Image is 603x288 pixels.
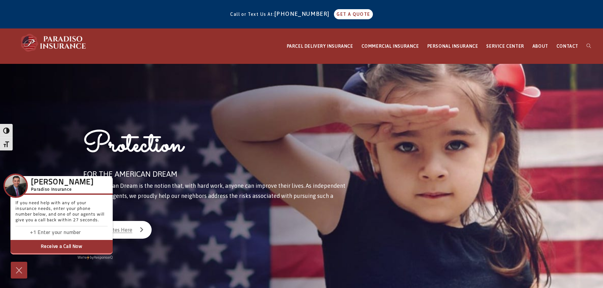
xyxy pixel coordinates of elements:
[83,170,177,178] span: FOR THE AMERICAN DREAM
[230,12,274,17] span: Call or Text Us At:
[361,44,419,49] span: COMMERCIAL INSURANCE
[38,228,101,237] input: Enter phone number
[482,29,528,64] a: SERVICE CENTER
[423,29,482,64] a: PERSONAL INSURANCE
[10,240,113,254] button: Receive a Call Now
[14,265,24,275] img: Cross icon
[552,29,582,64] a: CONTACT
[528,29,552,64] a: ABOUT
[16,200,108,226] p: If you need help with any of your insurance needs, enter your phone number below, and one of our ...
[274,10,333,17] a: [PHONE_NUMBER]
[357,29,423,64] a: COMMERCIAL INSURANCE
[556,44,578,49] span: CONTACT
[19,33,89,52] img: Paradiso Insurance
[83,127,348,167] h1: Protection
[283,29,357,64] a: PARCEL DELIVERY INSURANCE
[87,255,90,260] img: Powered by icon
[334,9,373,19] a: GET A QUOTE
[19,228,38,237] input: Enter country code
[427,44,478,49] span: PERSONAL INSURANCE
[78,256,94,260] span: We're by
[31,180,94,186] h3: [PERSON_NAME]
[78,256,113,260] a: We'rePowered by iconbyResponseiQ
[31,186,94,193] h5: Paradiso Insurance
[83,182,345,210] span: The American Dream is the notion that, with hard work, anyone can improve their lives. As indepen...
[532,44,548,49] span: ABOUT
[83,221,152,239] a: Start Quotes Here
[287,44,353,49] span: PARCEL DELIVERY INSURANCE
[5,175,27,197] img: Company Icon
[486,44,524,49] span: SERVICE CENTER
